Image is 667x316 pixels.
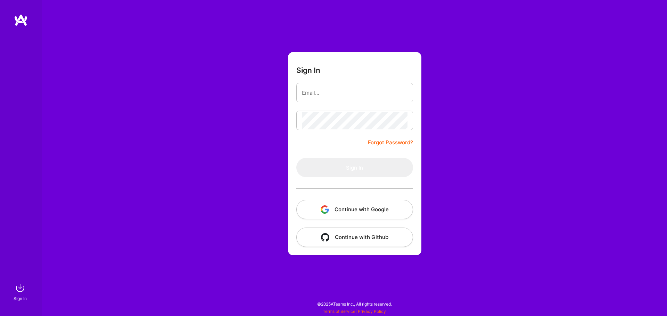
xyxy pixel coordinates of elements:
[358,309,386,314] a: Privacy Policy
[321,233,329,241] img: icon
[302,84,407,102] input: Email...
[296,228,413,247] button: Continue with Github
[321,205,329,214] img: icon
[14,295,27,302] div: Sign In
[13,281,27,295] img: sign in
[368,138,413,147] a: Forgot Password?
[323,309,386,314] span: |
[14,14,28,26] img: logo
[296,158,413,177] button: Sign In
[323,309,355,314] a: Terms of Service
[296,66,320,75] h3: Sign In
[42,295,667,313] div: © 2025 ATeams Inc., All rights reserved.
[15,281,27,302] a: sign inSign In
[296,200,413,219] button: Continue with Google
